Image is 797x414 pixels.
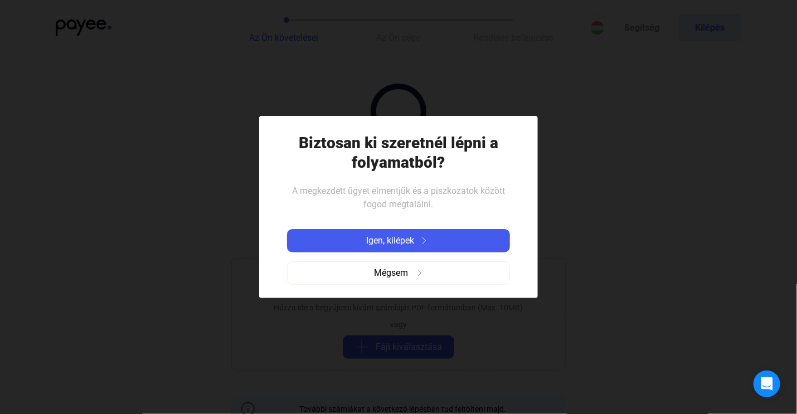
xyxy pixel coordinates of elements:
img: arrow-right-white [417,237,431,244]
button: Mégsemarrow-right-grey [287,261,510,285]
div: Open Intercom Messenger [754,371,780,397]
span: A megkezdett ügyet elmentjük és a piszkozatok között fogod megtalálni. [292,186,505,210]
img: arrow-right-grey [416,270,423,276]
span: Mégsem [374,266,408,280]
button: Igen, kilépekarrow-right-white [287,229,510,252]
h1: Biztosan ki szeretnél lépni a folyamatból? [287,133,510,172]
span: Igen, kilépek [367,234,415,247]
